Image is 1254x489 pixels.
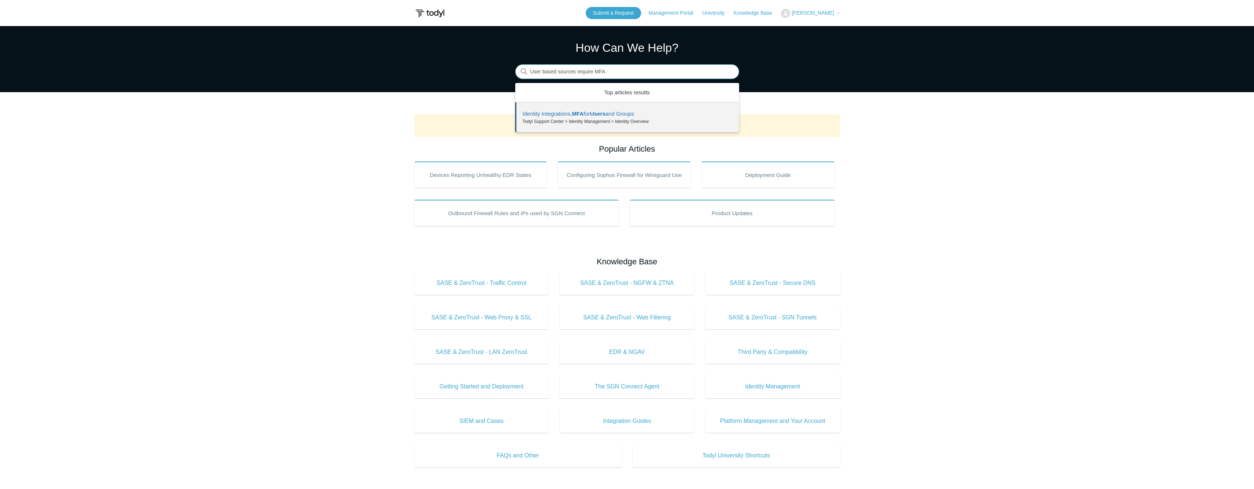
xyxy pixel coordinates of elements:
h2: Popular Articles [414,143,840,155]
em: MFA [572,111,584,117]
a: Management Portal [648,9,701,17]
span: [PERSON_NAME] [792,10,834,16]
span: SASE & ZeroTrust - LAN ZeroTrust [425,348,538,356]
a: SASE & ZeroTrust - Secure DNS [705,271,840,295]
span: SASE & ZeroTrust - SGN Tunnels [716,313,829,322]
button: [PERSON_NAME] [781,9,840,18]
a: Deployment Guide [702,162,835,188]
a: Submit a Request [586,7,641,19]
a: Getting Started and Deployment [414,375,549,398]
a: The SGN Connect Agent [560,375,694,398]
span: SASE & ZeroTrust - NGFW & ZTNA [571,279,683,287]
span: Integration Guides [571,417,683,425]
a: SASE & ZeroTrust - Web Proxy & SSL [414,306,549,329]
a: University [702,9,732,17]
a: Third Party & Compatibility [705,340,840,364]
a: SASE & ZeroTrust - SGN Tunnels [705,306,840,329]
a: Knowledge Base [734,9,779,17]
zd-autocomplete-header: Top articles results [515,83,739,103]
span: Platform Management and Your Account [716,417,829,425]
a: SIEM and Cases [414,409,549,433]
a: FAQs and Other [414,444,622,467]
span: SASE & ZeroTrust - Web Proxy & SSL [425,313,538,322]
span: EDR & NGAV [571,348,683,356]
a: Outbound Firewall Rules and IPs used by SGN Connect [414,200,619,226]
span: Identity Management [716,382,829,391]
a: EDR & NGAV [560,340,694,364]
a: Configuring Sophos Firewall for Wireguard Use [558,162,691,188]
zd-autocomplete-breadcrumbs-multibrand: Todyl Support Center > Identity Management > Identity Overview [523,118,732,125]
span: SIEM and Cases [425,417,538,425]
a: SASE & ZeroTrust - LAN ZeroTrust [414,340,549,364]
span: SASE & ZeroTrust - Secure DNS [716,279,829,287]
a: Identity Management [705,375,840,398]
a: SASE & ZeroTrust - NGFW & ZTNA [560,271,694,295]
a: SASE & ZeroTrust - Traffic Control [414,271,549,295]
h1: How Can We Help? [515,39,739,57]
h2: Knowledge Base [414,256,840,268]
span: FAQs and Other [425,451,611,460]
span: The SGN Connect Agent [571,382,683,391]
span: Third Party & Compatibility [716,348,829,356]
em: Users [590,111,606,117]
a: Todyl University Shortcuts [633,444,840,467]
span: Getting Started and Deployment [425,382,538,391]
img: Todyl Support Center Help Center home page [414,7,446,20]
span: Todyl University Shortcuts [644,451,829,460]
a: Integration Guides [560,409,694,433]
span: SASE & ZeroTrust - Web Filtering [571,313,683,322]
zd-autocomplete-title-multibrand: Suggested result 1 Identity Integrations, MFA for Users and Groups [523,111,634,118]
span: SASE & ZeroTrust - Traffic Control [425,279,538,287]
a: Devices Reporting Unhealthy EDR States [414,162,547,188]
a: SASE & ZeroTrust - Web Filtering [560,306,694,329]
a: Platform Management and Your Account [705,409,840,433]
input: Search [515,65,739,79]
a: Product Updates [630,200,835,226]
